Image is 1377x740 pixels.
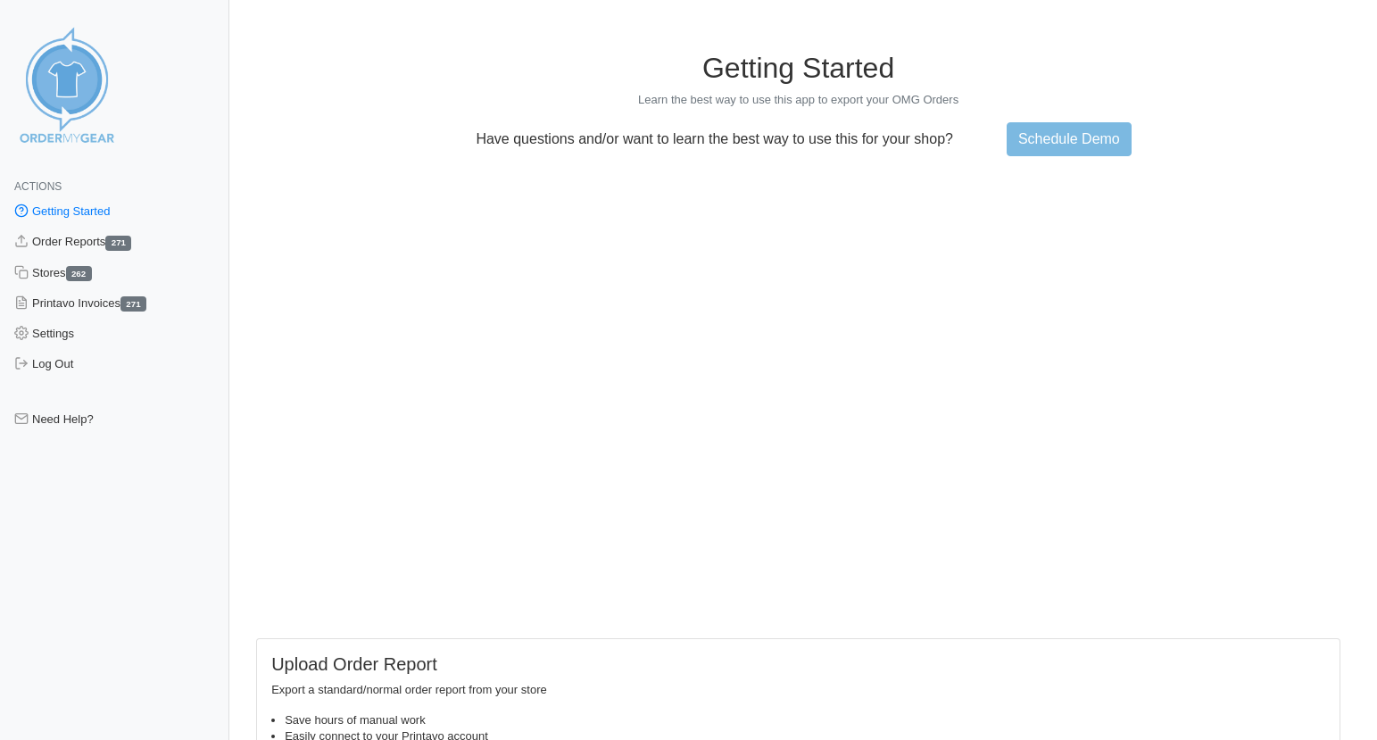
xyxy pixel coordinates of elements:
span: 262 [66,266,92,281]
span: 271 [105,236,131,251]
p: Learn the best way to use this app to export your OMG Orders [256,92,1340,108]
p: Export a standard/normal order report from your store [271,682,1325,698]
li: Save hours of manual work [285,712,1325,728]
a: Schedule Demo [1007,122,1132,156]
p: Have questions and/or want to learn the best way to use this for your shop? [465,131,964,147]
h5: Upload Order Report [271,653,1325,675]
span: 271 [120,296,146,312]
h1: Getting Started [256,51,1340,85]
span: Actions [14,180,62,193]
